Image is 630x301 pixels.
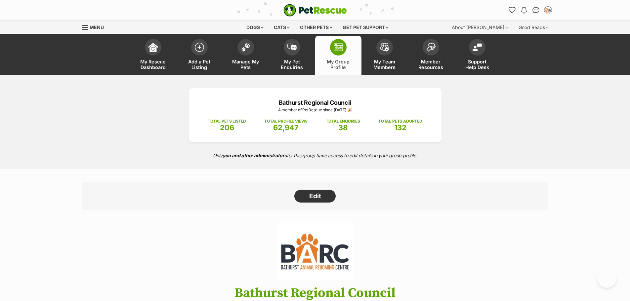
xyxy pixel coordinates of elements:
[416,59,446,70] span: Member Resources
[273,123,299,132] span: 62,947
[507,5,553,16] ul: Account quick links
[138,59,168,70] span: My Rescue Dashboard
[543,5,553,16] button: My account
[223,153,287,158] strong: you and other administrators
[507,5,518,16] a: Favourites
[72,286,558,300] h1: Bathurst Regional Council
[338,123,348,132] span: 38
[426,43,436,52] img: member-resources-icon-8e73f808a243e03378d46382f2149f9095a855e16c252ad45f914b54edf8863c.svg
[532,7,539,14] img: chat-41dd97257d64d25036548639549fe6c8038ab92f7586957e7f3b1b290dea8141.svg
[130,36,176,75] a: My Rescue Dashboard
[269,21,294,34] div: Cats
[277,223,353,280] img: Bathurst Regional Council
[277,59,307,70] span: My Pet Enquiries
[378,118,422,124] p: TOTAL PETS ADOPTED
[269,36,315,75] a: My Pet Enquiries
[323,59,353,70] span: My Group Profile
[176,36,223,75] a: Add a Pet Listing
[519,5,529,16] button: Notifications
[242,21,268,34] div: Dogs
[338,21,393,34] div: Get pet support
[326,118,360,124] p: TOTAL ENQUIRIES
[231,59,261,70] span: Manage My Pets
[462,59,492,70] span: Support Help Desk
[241,43,250,52] img: manage-my-pets-icon-02211641906a0b7f246fdf0571729dbe1e7629f14944591b6c1af311fb30b64b.svg
[473,43,482,51] img: help-desk-icon-fdf02630f3aa405de69fd3d07c3f3aa587a6932b1a1747fa1d2bba05be0121f9.svg
[264,118,308,124] p: TOTAL PROFILE VIEWS
[148,43,158,52] img: dashboard-icon-eb2f2d2d3e046f16d808141f083e7271f6b2e854fb5c12c21221c1fb7104beca.svg
[294,190,336,203] a: Edit
[454,36,500,75] a: Support Help Desk
[521,7,526,14] img: notifications-46538b983faf8c2785f20acdc204bb7945ddae34d4c08c2a6579f10ce5e182be.svg
[220,123,234,132] span: 206
[295,21,337,34] div: Other pets
[223,36,269,75] a: Manage My Pets
[287,44,297,51] img: pet-enquiries-icon-7e3ad2cf08bfb03b45e93fb7055b45f3efa6380592205ae92323e6603595dc1f.svg
[370,59,399,70] span: My Team Members
[283,4,347,17] a: PetRescue
[185,59,214,70] span: Add a Pet Listing
[199,98,432,107] p: Bathurst Regional Council
[545,7,551,14] img: Heidi McMahon profile pic
[199,107,432,113] p: A member of PetRescue since [DATE] 🎉
[394,123,406,132] span: 132
[531,5,541,16] a: Conversations
[447,21,513,34] div: About [PERSON_NAME]
[90,24,104,30] span: Menu
[82,21,108,33] a: Menu
[283,4,347,17] img: logo-e224e6f780fb5917bec1dbf3a21bbac754714ae5b6737aabdf751b685950b380.svg
[195,43,204,52] img: add-pet-listing-icon-0afa8454b4691262ce3f59096e99ab1cd57d4a30225e0717b998d2c9b9846f56.svg
[315,36,361,75] a: My Group Profile
[514,21,553,34] div: Good Reads
[334,43,343,51] img: group-profile-icon-3fa3cf56718a62981997c0bc7e787c4b2cf8bcc04b72c1350f741eb67cf2f40e.svg
[361,36,408,75] a: My Team Members
[208,118,246,124] p: TOTAL PETS LISTED
[408,36,454,75] a: Member Resources
[380,43,389,52] img: team-members-icon-5396bd8760b3fe7c0b43da4ab00e1e3bb1a5d9ba89233759b79545d2d3fc5d0d.svg
[597,268,617,288] iframe: Help Scout Beacon - Open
